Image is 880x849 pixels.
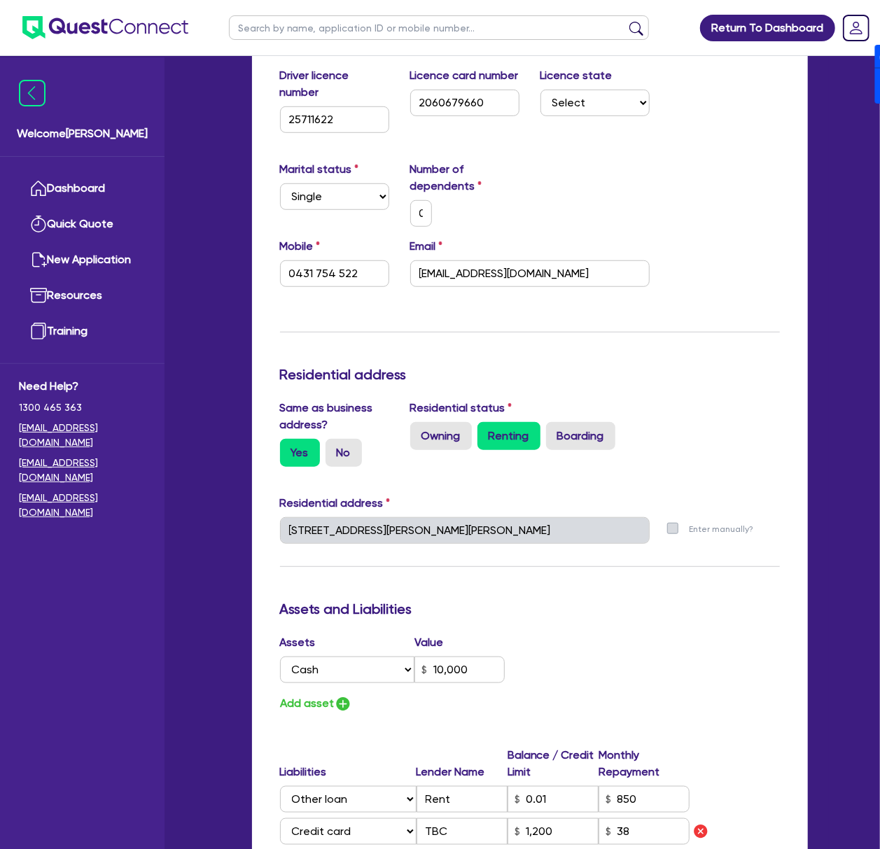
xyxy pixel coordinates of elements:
[19,421,146,450] a: [EMAIL_ADDRESS][DOMAIN_NAME]
[19,171,146,206] a: Dashboard
[30,287,47,304] img: resources
[19,491,146,520] a: [EMAIL_ADDRESS][DOMAIN_NAME]
[417,818,508,845] input: Lender Name
[19,206,146,242] a: Quick Quote
[280,238,321,255] label: Mobile
[280,439,320,467] label: Yes
[17,125,148,142] span: Welcome [PERSON_NAME]
[30,251,47,268] img: new-application
[414,657,505,683] input: Value
[540,67,613,84] label: Licence state
[417,786,508,813] input: Lender Name
[410,238,443,255] label: Email
[30,216,47,232] img: quick-quote
[19,80,46,106] img: icon-menu-close
[280,161,359,178] label: Marital status
[280,400,389,433] label: Same as business address?
[599,786,690,813] input: Monthly Repayment
[410,400,512,416] label: Residential status
[508,747,599,780] label: Balance / Credit Limit
[30,323,47,339] img: training
[280,634,415,651] label: Assets
[280,495,391,512] label: Residential address
[280,601,780,617] h3: Assets and Liabilities
[599,747,690,780] label: Monthly Repayment
[508,786,599,813] input: Balance / Credit Limit
[19,378,146,395] span: Need Help?
[22,16,188,39] img: quest-connect-logo-blue
[410,422,472,450] label: Owning
[692,823,709,840] img: icon remove asset liability
[690,523,754,536] label: Enter manually?
[417,764,508,780] label: Lender Name
[335,696,351,713] img: icon-add
[280,694,352,713] button: Add asset
[477,422,540,450] label: Renting
[546,422,615,450] label: Boarding
[410,67,519,84] label: Licence card number
[19,456,146,485] a: [EMAIL_ADDRESS][DOMAIN_NAME]
[280,764,417,780] label: Liabilities
[19,314,146,349] a: Training
[599,818,690,845] input: Monthly Repayment
[19,242,146,278] a: New Application
[229,15,649,40] input: Search by name, application ID or mobile number...
[700,15,835,41] a: Return To Dashboard
[19,400,146,415] span: 1300 465 363
[280,366,780,383] h3: Residential address
[326,439,362,467] label: No
[414,634,443,651] label: Value
[838,10,874,46] a: Dropdown toggle
[508,818,599,845] input: Balance / Credit Limit
[410,161,519,195] label: Number of dependents
[280,67,389,101] label: Driver licence number
[19,278,146,314] a: Resources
